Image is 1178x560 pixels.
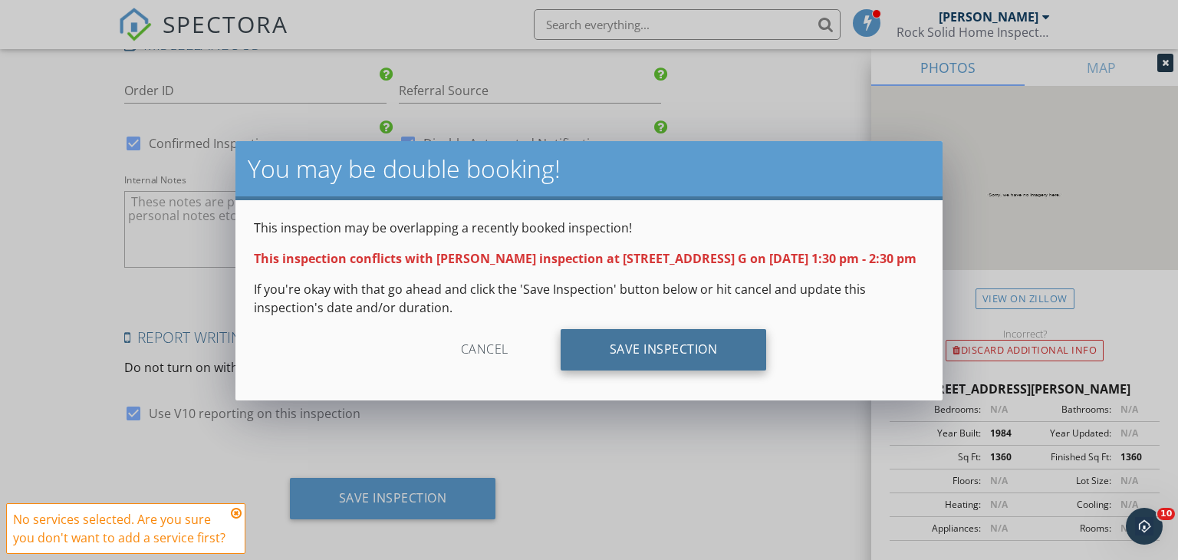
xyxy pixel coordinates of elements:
[254,219,924,237] p: This inspection may be overlapping a recently booked inspection!
[254,280,924,317] p: If you're okay with that go ahead and click the 'Save Inspection' button below or hit cancel and ...
[1126,508,1163,545] iframe: Intercom live chat
[13,510,226,547] div: No services selected. Are you sure you don't want to add a service first?
[412,329,558,371] div: Cancel
[248,153,930,184] h2: You may be double booking!
[254,250,916,267] strong: This inspection conflicts with [PERSON_NAME] inspection at [STREET_ADDRESS] G on [DATE] 1:30 pm -...
[1157,508,1175,520] span: 10
[561,329,767,371] div: Save Inspection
